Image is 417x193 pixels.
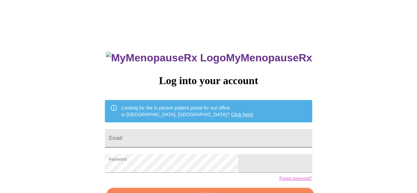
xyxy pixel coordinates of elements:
a: Click here! [231,112,253,117]
div: Looking for the in person patient portal for our office in [GEOGRAPHIC_DATA], [GEOGRAPHIC_DATA]? [121,102,253,120]
h3: Log into your account [105,75,312,87]
h3: MyMenopauseRx [106,52,312,64]
a: Forgot password? [279,176,312,181]
img: MyMenopauseRx Logo [106,52,226,64]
